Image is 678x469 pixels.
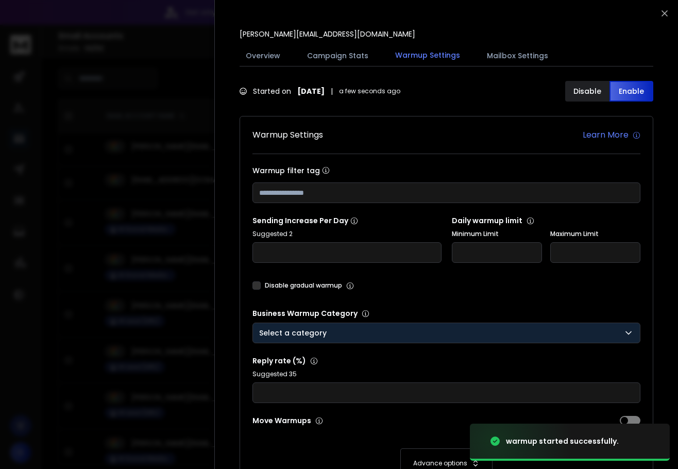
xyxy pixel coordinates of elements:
p: Daily warmup limit [452,215,641,226]
p: Sending Increase Per Day [252,215,442,226]
p: Suggested 2 [252,230,442,238]
span: a few seconds ago [339,87,400,95]
strong: [DATE] [297,86,325,96]
p: Move Warmups [252,415,444,426]
p: Suggested 35 [252,370,640,378]
button: Campaign Stats [301,44,375,67]
span: | [331,86,333,96]
label: Minimum Limit [452,230,542,238]
button: Disable [565,81,609,102]
h1: Warmup Settings [252,129,323,141]
p: [PERSON_NAME][EMAIL_ADDRESS][DOMAIN_NAME] [240,29,415,39]
button: Overview [240,44,286,67]
label: Maximum Limit [550,230,640,238]
button: Mailbox Settings [481,44,554,67]
p: Select a category [259,328,331,338]
p: Business Warmup Category [252,308,640,319]
a: Learn More [583,129,640,141]
button: Enable [609,81,654,102]
label: Warmup filter tag [252,166,640,174]
div: Started on [240,86,400,96]
p: Advance options [413,459,467,467]
button: DisableEnable [565,81,653,102]
button: Warmup Settings [389,44,466,68]
div: warmup started successfully. [506,436,619,446]
p: Reply rate (%) [252,356,640,366]
label: Disable gradual warmup [265,281,342,290]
